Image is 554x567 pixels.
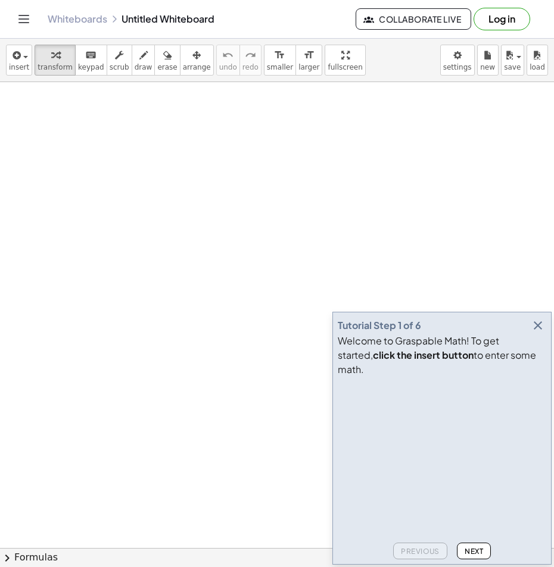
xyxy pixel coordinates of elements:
b: click the insert button [373,349,474,361]
span: Collaborate Live [366,14,461,24]
i: redo [245,48,256,62]
button: undoundo [216,45,240,76]
button: Log in [474,8,530,30]
span: scrub [110,63,129,71]
button: Collaborate Live [356,8,471,30]
button: Toggle navigation [14,10,33,29]
i: undo [222,48,234,62]
button: transform [35,45,76,76]
button: format_sizelarger [295,45,322,76]
span: fullscreen [328,63,362,71]
button: Next [457,543,491,559]
span: insert [9,63,29,71]
button: new [477,45,499,76]
button: redoredo [239,45,262,76]
span: undo [219,63,237,71]
span: transform [38,63,73,71]
span: keypad [78,63,104,71]
span: draw [135,63,152,71]
button: arrange [180,45,214,76]
span: arrange [183,63,211,71]
div: Welcome to Graspable Math! To get started, to enter some math. [338,334,546,377]
button: insert [6,45,32,76]
button: draw [132,45,155,76]
button: format_sizesmaller [264,45,296,76]
span: save [504,63,521,71]
a: Whiteboards [48,13,107,25]
div: Tutorial Step 1 of 6 [338,318,421,333]
span: larger [298,63,319,71]
span: new [480,63,495,71]
button: load [527,45,548,76]
button: fullscreen [325,45,365,76]
i: keyboard [85,48,97,62]
span: settings [443,63,472,71]
button: keyboardkeypad [75,45,107,76]
button: scrub [107,45,132,76]
span: redo [242,63,259,71]
span: smaller [267,63,293,71]
span: load [530,63,545,71]
button: settings [440,45,475,76]
i: format_size [274,48,285,62]
i: format_size [303,48,315,62]
span: Next [465,547,483,556]
button: erase [154,45,180,76]
span: erase [157,63,177,71]
button: save [501,45,524,76]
